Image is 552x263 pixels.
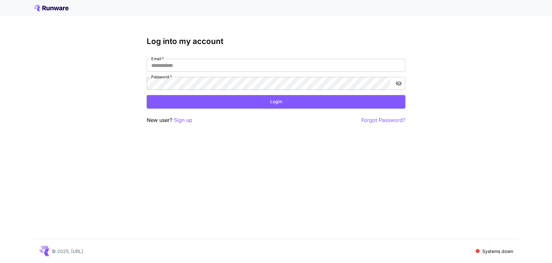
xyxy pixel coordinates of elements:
[361,116,405,124] button: Forgot Password?
[52,248,83,255] p: © 2025, [URL]
[482,248,513,255] p: Systems down
[147,95,405,108] button: Login
[151,74,172,80] label: Password
[147,37,405,46] h3: Log into my account
[151,56,164,61] label: Email
[174,116,192,124] button: Sign up
[393,78,405,89] button: toggle password visibility
[147,116,192,124] p: New user?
